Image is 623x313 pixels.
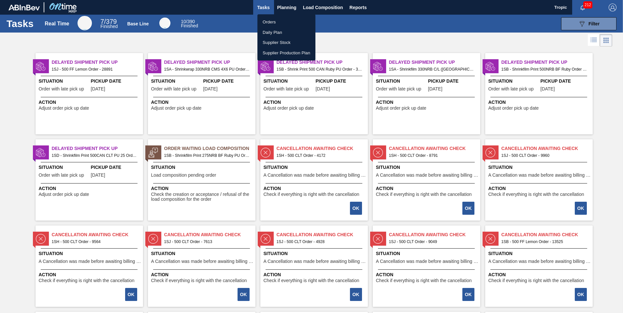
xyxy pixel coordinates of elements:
[257,48,315,58] a: Supplier Production Plan
[257,37,315,48] a: Supplier Stock
[257,27,315,38] a: Daily Plan
[257,17,315,27] a: Orders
